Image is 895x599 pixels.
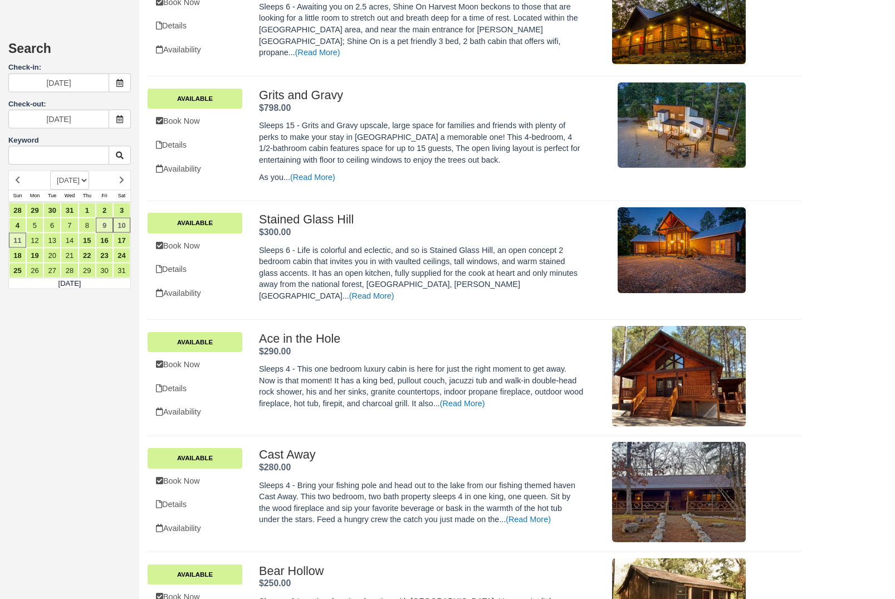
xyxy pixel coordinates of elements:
a: 9 [96,218,113,233]
a: (Read More) [349,291,394,300]
a: 5 [26,218,43,233]
p: Sleeps 15 - Grits and Gravy upscale, large space for families and friends with plenty of perks to... [259,120,584,165]
a: Availability [148,401,242,423]
a: 14 [61,233,78,248]
a: 3 [113,203,130,218]
a: 8 [79,218,96,233]
strong: Price: $280 [259,462,291,472]
a: Available [148,213,242,233]
a: (Read More) [290,173,335,182]
a: 28 [61,263,78,278]
p: Sleeps 4 - This one bedroom luxury cabin is here for just the right moment to get away. Now is th... [259,363,584,409]
a: 30 [96,263,113,278]
a: Available [148,332,242,352]
a: 20 [43,248,61,263]
a: 7 [61,218,78,233]
th: Mon [26,190,43,202]
a: Details [148,134,242,157]
a: 24 [113,248,130,263]
a: Details [148,377,242,400]
strong: Price: $290 [259,347,291,356]
h2: Cast Away [259,448,584,461]
strong: Price: $250 [259,578,291,588]
p: Sleeps 4 - Bring your fishing pole and head out to the lake from our fishing themed haven Cast Aw... [259,480,584,525]
a: 18 [9,248,26,263]
h2: Search [8,42,131,62]
a: 31 [61,203,78,218]
a: 25 [9,263,26,278]
a: Book Now [148,470,242,493]
a: Details [148,258,242,281]
button: Keyword Search [109,146,131,165]
label: Check-out: [8,100,46,108]
a: 4 [9,218,26,233]
th: Sun [9,190,26,202]
p: Sleeps 6 - Awaiting you on 2.5 acres, Shine On Harvest Moon beckons to those that are looking for... [259,1,584,59]
h2: Grits and Gravy [259,89,584,102]
a: 12 [26,233,43,248]
label: Check-in: [8,62,131,73]
a: 1 [79,203,96,218]
a: Availability [148,517,242,540]
a: Availability [148,158,242,181]
h2: Bear Hollow [259,564,584,578]
img: M84-1 [618,207,746,293]
strong: Price: $798 [259,103,291,113]
th: Sat [113,190,130,202]
img: M265-1 [618,82,746,168]
a: 19 [26,248,43,263]
a: Available [148,448,242,468]
th: Wed [61,190,78,202]
a: Availability [148,282,242,305]
a: 6 [43,218,61,233]
img: M114-1 [612,442,746,542]
a: 29 [79,263,96,278]
th: Thu [79,190,96,202]
a: 28 [9,203,26,218]
a: 23 [96,248,113,263]
a: 31 [113,263,130,278]
p: As you... [259,172,584,183]
a: (Read More) [440,399,485,408]
a: 21 [61,248,78,263]
a: 10 [113,218,130,233]
a: (Read More) [506,515,551,524]
th: Fri [96,190,113,202]
td: [DATE] [9,278,131,289]
a: (Read More) [295,48,340,57]
a: 15 [79,233,96,248]
a: 13 [43,233,61,248]
th: Tue [43,190,61,202]
a: 30 [43,203,61,218]
a: 29 [26,203,43,218]
a: Details [148,493,242,516]
a: Book Now [148,110,242,133]
a: Details [148,14,242,37]
a: 17 [113,233,130,248]
strong: Price: $300 [259,227,291,237]
img: M72-1 [612,326,746,426]
a: 27 [43,263,61,278]
a: 11 [9,233,26,248]
a: Book Now [148,235,242,257]
a: 2 [96,203,113,218]
a: Book Now [148,353,242,376]
h2: Ace in the Hole [259,332,584,345]
a: Available [148,89,242,109]
h2: Stained Glass Hill [259,213,584,226]
p: Sleeps 6 - Life is colorful and eclectic, and so is Stained Glass Hill, an open concept 2 bedroom... [259,245,584,302]
a: Available [148,564,242,585]
a: 22 [79,248,96,263]
label: Keyword [8,136,39,144]
a: Availability [148,38,242,61]
a: 26 [26,263,43,278]
a: 16 [96,233,113,248]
